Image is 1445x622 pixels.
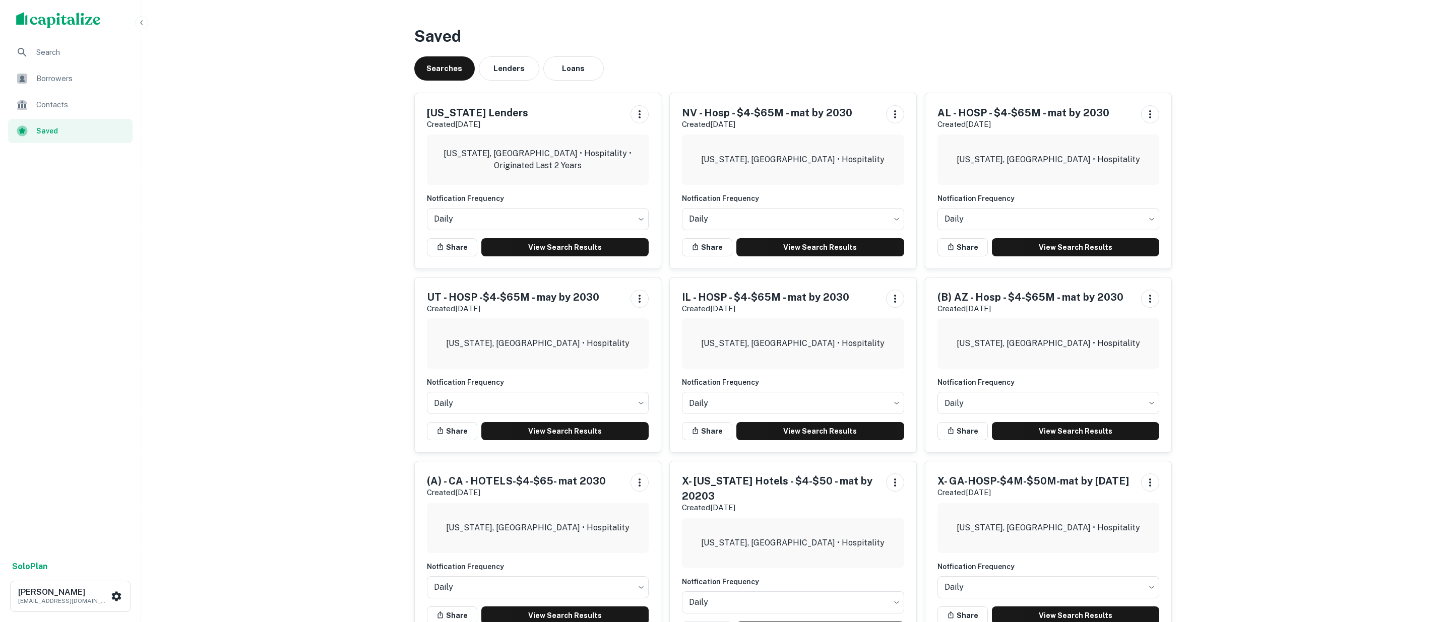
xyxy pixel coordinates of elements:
p: Created [DATE] [427,118,528,130]
a: Search [8,40,133,64]
p: [EMAIL_ADDRESS][DOMAIN_NAME] [18,596,109,605]
button: [PERSON_NAME][EMAIL_ADDRESS][DOMAIN_NAME] [10,581,131,612]
div: Without label [427,389,649,417]
h6: Notfication Frequency [427,377,649,388]
h5: [US_STATE] Lenders [427,105,528,120]
h6: Notfication Frequency [427,561,649,572]
div: Without label [937,205,1160,233]
a: Contacts [8,93,133,117]
div: Without label [682,389,904,417]
p: [US_STATE], [GEOGRAPHIC_DATA] • Hospitality [701,337,885,350]
h5: UT - HOSP -$4-$65M - may by 2030 [427,290,599,305]
button: Share [937,422,988,440]
a: View Search Results [992,422,1160,440]
h5: NV - Hosp - $4-$65M - mat by 2030 [682,105,852,120]
h5: X- GA-HOSP-$4M-$50M-mat by [DATE] [937,473,1129,489]
p: [US_STATE], [GEOGRAPHIC_DATA] • Hospitality [957,337,1140,350]
a: View Search Results [736,422,904,440]
p: Created [DATE] [937,303,1123,315]
a: View Search Results [992,238,1160,256]
p: Created [DATE] [427,303,599,315]
div: Without label [682,205,904,233]
p: [US_STATE], [GEOGRAPHIC_DATA] • Hospitality [701,154,885,166]
strong: Solo Plan [12,562,47,571]
h6: Notfication Frequency [682,576,904,587]
button: Searches [414,56,475,81]
span: Saved [36,125,127,136]
h6: [PERSON_NAME] [18,588,109,596]
button: Lenders [479,56,539,81]
p: Created [DATE] [937,487,1129,499]
span: Borrowers [36,73,127,85]
button: Share [682,238,732,256]
div: Without label [937,389,1160,417]
p: Created [DATE] [682,502,878,514]
h6: Notfication Frequency [937,193,1160,204]
h5: (A) - CA - HOTELS-$4-$65- mat 2030 [427,473,606,489]
p: [US_STATE], [GEOGRAPHIC_DATA] • Hospitality [446,337,630,350]
span: Contacts [36,99,127,111]
a: View Search Results [736,238,904,256]
h5: X- [US_STATE] Hotels - $4-$50 - mat by 20203 [682,473,878,504]
div: Without label [937,573,1160,601]
a: SoloPlan [12,561,47,573]
p: Created [DATE] [682,118,852,130]
img: capitalize-logo.png [16,12,101,28]
div: Without label [427,573,649,601]
div: Without label [682,588,904,616]
a: View Search Results [481,238,649,256]
iframe: Chat Widget [1395,541,1445,590]
button: Loans [543,56,604,81]
h6: Notfication Frequency [682,193,904,204]
button: Share [682,422,732,440]
button: Share [427,422,477,440]
h6: Notfication Frequency [682,377,904,388]
p: Created [DATE] [937,118,1109,130]
a: View Search Results [481,422,649,440]
h5: (B) AZ - Hosp - $4-$65M - mat by 2030 [937,290,1123,305]
p: [US_STATE], [GEOGRAPHIC_DATA] • Hospitality [957,522,1140,534]
p: Created [DATE] [682,303,849,315]
p: Created [DATE] [427,487,606,499]
div: Without label [427,205,649,233]
p: [US_STATE], [GEOGRAPHIC_DATA] • Hospitality [957,154,1140,166]
p: [US_STATE], [GEOGRAPHIC_DATA] • Hospitality [446,522,630,534]
h3: Saved [414,24,1172,48]
span: Search [36,46,127,58]
p: [US_STATE], [GEOGRAPHIC_DATA] • Hospitality • Originated Last 2 Years [435,148,641,172]
h5: IL - HOSP - $4-$65M - mat by 2030 [682,290,849,305]
button: Share [427,238,477,256]
button: Share [937,238,988,256]
h6: Notfication Frequency [937,561,1160,572]
a: Saved [8,119,133,143]
a: Borrowers [8,66,133,91]
h6: Notfication Frequency [427,193,649,204]
p: [US_STATE], [GEOGRAPHIC_DATA] • Hospitality [701,537,885,549]
h5: AL - HOSP - $4-$65M - mat by 2030 [937,105,1109,120]
h6: Notfication Frequency [937,377,1160,388]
